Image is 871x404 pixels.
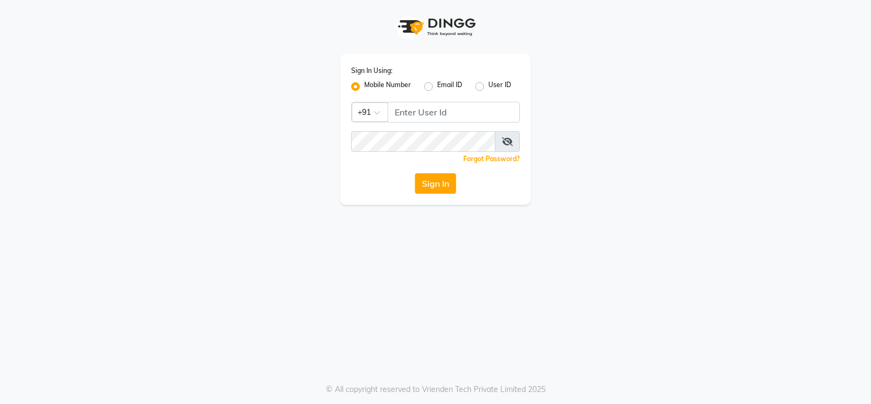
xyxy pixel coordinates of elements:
button: Sign In [415,173,456,194]
input: Username [351,131,495,152]
img: logo1.svg [392,11,479,43]
label: Email ID [437,80,462,93]
input: Username [388,102,520,123]
a: Forgot Password? [463,155,520,163]
label: Sign In Using: [351,66,392,76]
label: Mobile Number [364,80,411,93]
label: User ID [488,80,511,93]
